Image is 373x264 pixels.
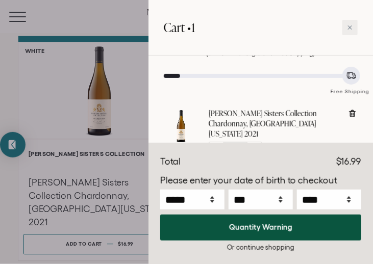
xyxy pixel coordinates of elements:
a: [PERSON_NAME] Sisters Collection Chardonnay, [GEOGRAPHIC_DATA][US_STATE] 2021 [209,109,340,139]
div: Or continue shopping [160,243,361,252]
div: Free Shipping [327,78,373,96]
h2: Cart • [164,15,195,40]
a: McBride Sisters Collection Chardonnay, Central Coast California 2021 [164,135,198,145]
span: 1 [191,19,195,36]
div: Total [160,155,181,169]
p: Please enter your date of birth to checkout [160,174,361,188]
span: $16.99 [336,156,361,167]
button: Quantity Warning [160,215,361,241]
